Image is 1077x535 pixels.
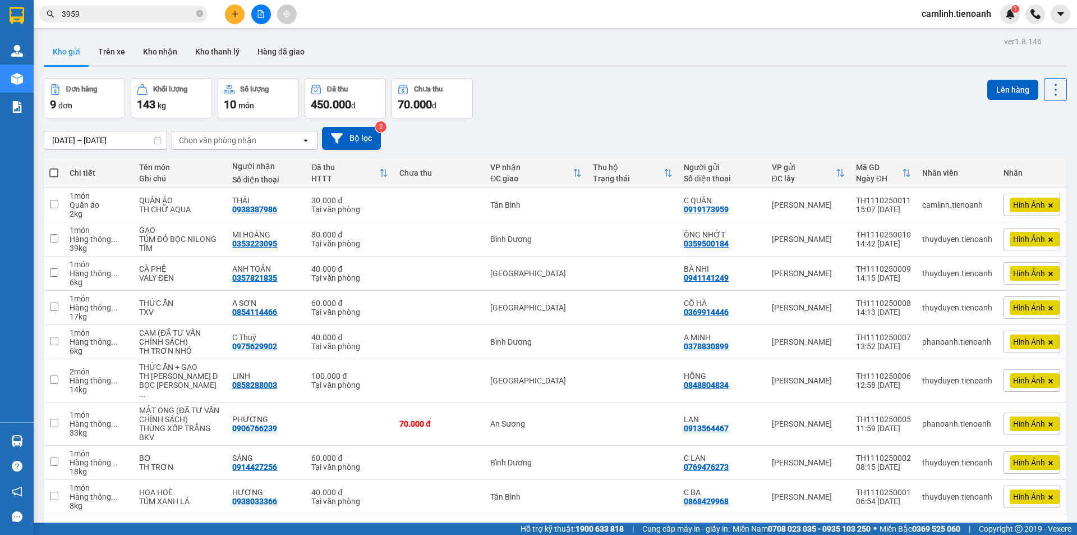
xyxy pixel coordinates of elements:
[490,419,581,428] div: An Sương
[1013,419,1045,429] span: Hình Ảnh
[322,127,381,150] button: Bộ lọc
[232,308,277,317] div: 0854114466
[311,372,388,381] div: 100.000 đ
[856,196,911,205] div: TH1110250011
[225,4,245,24] button: plus
[772,376,845,385] div: [PERSON_NAME]
[139,363,221,372] div: THỨC ĂN + GẠO
[179,135,256,146] div: Chọn văn phòng nhận
[772,458,845,467] div: [PERSON_NAME]
[70,278,128,287] div: 6 kg
[587,158,678,188] th: Toggle SortBy
[490,337,581,346] div: Bình Dương
[684,454,761,463] div: C LAN
[490,376,581,385] div: [GEOGRAPHIC_DATA]
[375,121,386,132] sup: 2
[311,299,388,308] div: 60.000 đ
[880,523,960,535] span: Miền Bắc
[1013,200,1045,210] span: Hình Ảnh
[232,196,300,205] div: THÁI
[856,497,911,506] div: 06:54 [DATE]
[139,264,221,273] div: CÀ PHÊ
[311,333,388,342] div: 40.000 đ
[240,85,269,93] div: Số lượng
[70,483,128,492] div: 1 món
[1004,35,1042,48] div: ver 1.8.146
[490,492,581,501] div: Tân Bình
[218,78,299,118] button: Số lượng10món
[232,415,300,424] div: PHƯƠNG
[432,101,436,110] span: đ
[922,337,992,346] div: phanoanh.tienoanh
[139,497,221,506] div: TÚM XANH LÁ
[856,463,911,472] div: 08:15 [DATE]
[301,136,310,145] svg: open
[248,38,314,65] button: Hàng đã giao
[44,78,125,118] button: Đơn hàng9đơn
[856,273,911,282] div: 14:15 [DATE]
[873,527,877,531] span: ⚪️
[139,372,221,399] div: TH CHỮ XANH D BỌC NILONG XANH + TÚM XANH D
[311,308,388,317] div: Tại văn phòng
[306,158,394,188] th: Toggle SortBy
[139,463,221,472] div: TH TRƠN
[58,101,72,110] span: đơn
[311,342,388,351] div: Tại văn phòng
[44,131,167,149] input: Select a date range.
[111,376,118,385] span: ...
[490,200,581,209] div: Tân Bình
[922,200,992,209] div: camlinh.tienoanh
[70,200,128,209] div: Quần áo
[70,467,128,476] div: 18 kg
[232,497,277,506] div: 0938033366
[89,38,134,65] button: Trên xe
[139,454,221,463] div: BƠ
[684,488,761,497] div: C BA
[232,299,300,308] div: A SƠN
[1013,337,1045,347] span: Hình Ảnh
[684,273,729,282] div: 0941141249
[70,449,128,458] div: 1 món
[684,372,761,381] div: HỒNG
[856,415,911,424] div: TH1110250005
[684,163,761,172] div: Người gửi
[70,367,128,376] div: 2 món
[490,458,581,467] div: Bình Dương
[772,492,845,501] div: [PERSON_NAME]
[139,346,221,355] div: TH TRƠN NHỎ
[251,4,271,24] button: file-add
[50,98,56,111] span: 9
[684,463,729,472] div: 0769476273
[232,205,277,214] div: 0938387986
[912,524,960,533] strong: 0369 525 060
[139,174,221,183] div: Ghi chú
[311,230,388,239] div: 80.000 đ
[772,235,845,244] div: [PERSON_NAME]
[12,511,22,522] span: message
[232,381,277,390] div: 0858288003
[232,175,300,184] div: Số điện thoại
[196,10,203,17] span: close-circle
[232,230,300,239] div: MI HOÀNG
[158,101,166,110] span: kg
[490,269,581,278] div: [GEOGRAPHIC_DATA]
[232,273,277,282] div: 0357821835
[139,235,221,253] div: TÚM ĐỎ BỌC NILONG TÍM
[772,337,845,346] div: [PERSON_NAME]
[62,8,194,20] input: Tìm tên, số ĐT hoặc mã đơn
[139,308,221,317] div: TXV
[922,419,992,428] div: phanoanh.tienoanh
[311,454,388,463] div: 60.000 đ
[70,191,128,200] div: 1 món
[139,328,221,346] div: CAM (ĐÃ TƯ VẤN CHÍNH SÁCH)
[1013,5,1017,13] span: 1
[70,346,128,355] div: 6 kg
[139,273,221,282] div: VALY ĐEN
[1004,168,1060,177] div: Nhãn
[70,168,128,177] div: Chi tiết
[311,381,388,390] div: Tại văn phòng
[856,230,911,239] div: TH1110250010
[70,458,128,467] div: Hàng thông thường
[311,98,351,111] span: 450.000
[684,497,729,506] div: 0868429968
